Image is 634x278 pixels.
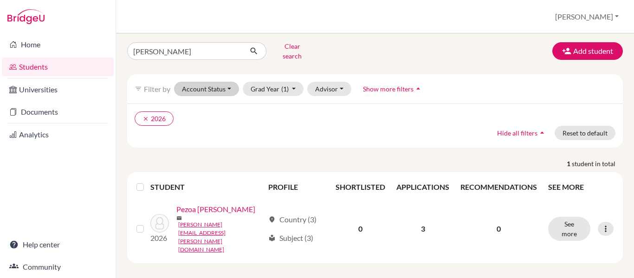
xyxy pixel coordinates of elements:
a: Students [2,58,114,76]
span: location_on [268,216,276,223]
a: Analytics [2,125,114,144]
p: 0 [460,223,537,234]
td: 0 [330,198,391,259]
button: clear2026 [135,111,174,126]
div: Subject (3) [268,233,313,244]
button: Clear search [266,39,318,63]
button: Reset to default [555,126,615,140]
button: Advisor [307,82,351,96]
button: See more [548,217,590,241]
button: Add student [552,42,623,60]
img: Bridge-U [7,9,45,24]
i: clear [142,116,149,122]
span: mail [176,215,182,221]
span: Show more filters [363,85,414,93]
span: local_library [268,234,276,242]
i: arrow_drop_up [537,128,547,137]
a: Universities [2,80,114,99]
th: RECOMMENDATIONS [455,176,543,198]
span: Hide all filters [497,129,537,137]
button: Account Status [174,82,239,96]
td: 3 [391,198,455,259]
button: Show more filtersarrow_drop_up [355,82,431,96]
button: [PERSON_NAME] [551,8,623,26]
img: Pezoa Giordano, Leonardo [150,214,169,233]
span: (1) [281,85,289,93]
a: Home [2,35,114,54]
span: Filter by [144,84,170,93]
a: Documents [2,103,114,121]
i: filter_list [135,85,142,92]
a: Pezoa [PERSON_NAME] [176,204,255,215]
input: Find student by name... [127,42,242,60]
button: Hide all filtersarrow_drop_up [489,126,555,140]
th: SEE MORE [543,176,619,198]
a: Community [2,258,114,276]
i: arrow_drop_up [414,84,423,93]
button: Grad Year(1) [243,82,304,96]
a: Help center [2,235,114,254]
strong: 1 [567,159,572,168]
a: [PERSON_NAME][EMAIL_ADDRESS][PERSON_NAME][DOMAIN_NAME] [178,220,264,254]
th: APPLICATIONS [391,176,455,198]
th: STUDENT [150,176,263,198]
span: student in total [572,159,623,168]
p: 2026 [150,233,169,244]
div: Country (3) [268,214,317,225]
th: PROFILE [263,176,330,198]
th: SHORTLISTED [330,176,391,198]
